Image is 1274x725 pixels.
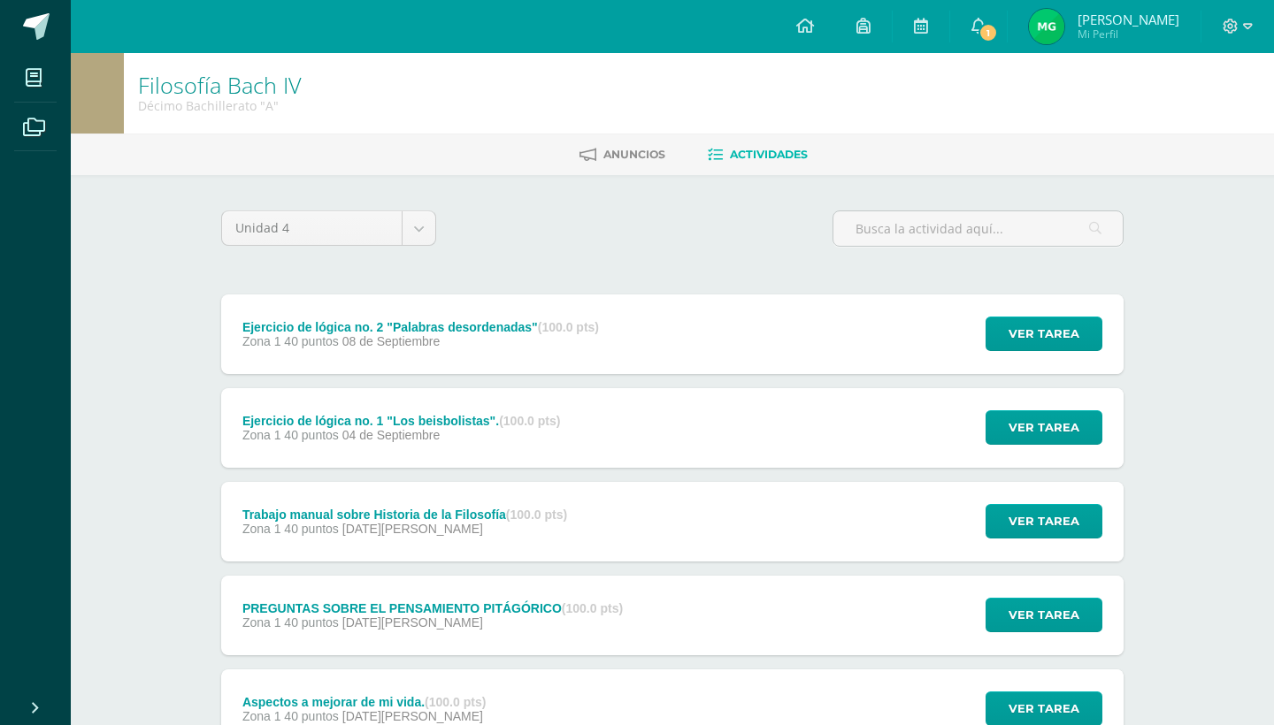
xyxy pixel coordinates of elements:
span: 1 [979,23,998,42]
span: Zona 1 40 puntos [242,428,339,442]
div: Ejercicio de lógica no. 2 "Palabras desordenadas" [242,320,599,334]
span: Zona 1 40 puntos [242,709,339,723]
img: 513a5fb36f0f51b28d8b6154c48f5937.png [1029,9,1064,44]
div: Ejercicio de lógica no. 1 "Los beisbolistas". [242,414,561,428]
a: Filosofía Bach IV [138,70,302,100]
strong: (100.0 pts) [538,320,599,334]
a: Anuncios [579,141,665,169]
h1: Filosofía Bach IV [138,72,302,97]
div: Aspectos a mejorar de mi vida. [242,695,486,709]
span: Zona 1 40 puntos [242,615,339,630]
span: Zona 1 40 puntos [242,522,339,536]
button: Ver tarea [986,598,1102,632]
strong: (100.0 pts) [499,414,560,428]
button: Ver tarea [986,504,1102,538]
button: Ver tarea [986,317,1102,351]
button: Ver tarea [986,410,1102,445]
div: Décimo Bachillerato 'A' [138,97,302,114]
strong: (100.0 pts) [506,507,567,522]
span: [PERSON_NAME] [1078,11,1179,28]
span: Anuncios [603,148,665,161]
span: Ver tarea [1009,317,1079,350]
div: PREGUNTAS SOBRE EL PENSAMIENTO PITÁGÓRICO [242,601,623,615]
span: 04 de Septiembre [342,428,441,442]
span: [DATE][PERSON_NAME] [342,615,483,630]
input: Busca la actividad aquí... [833,211,1123,246]
span: Ver tarea [1009,692,1079,725]
span: Unidad 4 [235,211,388,245]
span: Zona 1 40 puntos [242,334,339,348]
span: Mi Perfil [1078,27,1179,42]
span: Ver tarea [1009,505,1079,538]
strong: (100.0 pts) [425,695,486,709]
span: Ver tarea [1009,599,1079,631]
span: [DATE][PERSON_NAME] [342,522,483,536]
span: [DATE][PERSON_NAME] [342,709,483,723]
span: Ver tarea [1009,411,1079,444]
span: 08 de Septiembre [342,334,441,348]
div: Trabajo manual sobre Historia de la Filosofía [242,507,567,522]
a: Unidad 4 [222,211,435,245]
span: Actividades [730,148,808,161]
strong: (100.0 pts) [562,601,623,615]
a: Actividades [708,141,808,169]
